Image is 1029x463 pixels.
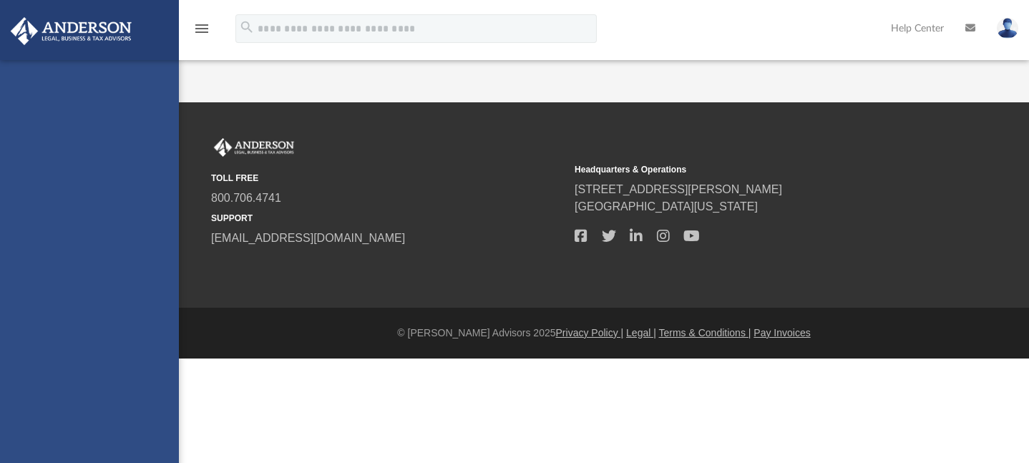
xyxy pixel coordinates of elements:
small: TOLL FREE [211,172,565,185]
a: 800.706.4741 [211,192,281,204]
img: Anderson Advisors Platinum Portal [211,138,297,157]
a: Legal | [626,327,656,338]
div: © [PERSON_NAME] Advisors 2025 [179,326,1029,341]
a: [EMAIL_ADDRESS][DOMAIN_NAME] [211,232,405,244]
a: menu [193,27,210,37]
a: Privacy Policy | [556,327,624,338]
small: Headquarters & Operations [575,163,928,176]
i: menu [193,20,210,37]
a: Pay Invoices [754,327,810,338]
small: SUPPORT [211,212,565,225]
a: [GEOGRAPHIC_DATA][US_STATE] [575,200,758,213]
img: User Pic [997,18,1018,39]
a: Terms & Conditions | [659,327,751,338]
i: search [239,19,255,35]
a: [STREET_ADDRESS][PERSON_NAME] [575,183,782,195]
img: Anderson Advisors Platinum Portal [6,17,136,45]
